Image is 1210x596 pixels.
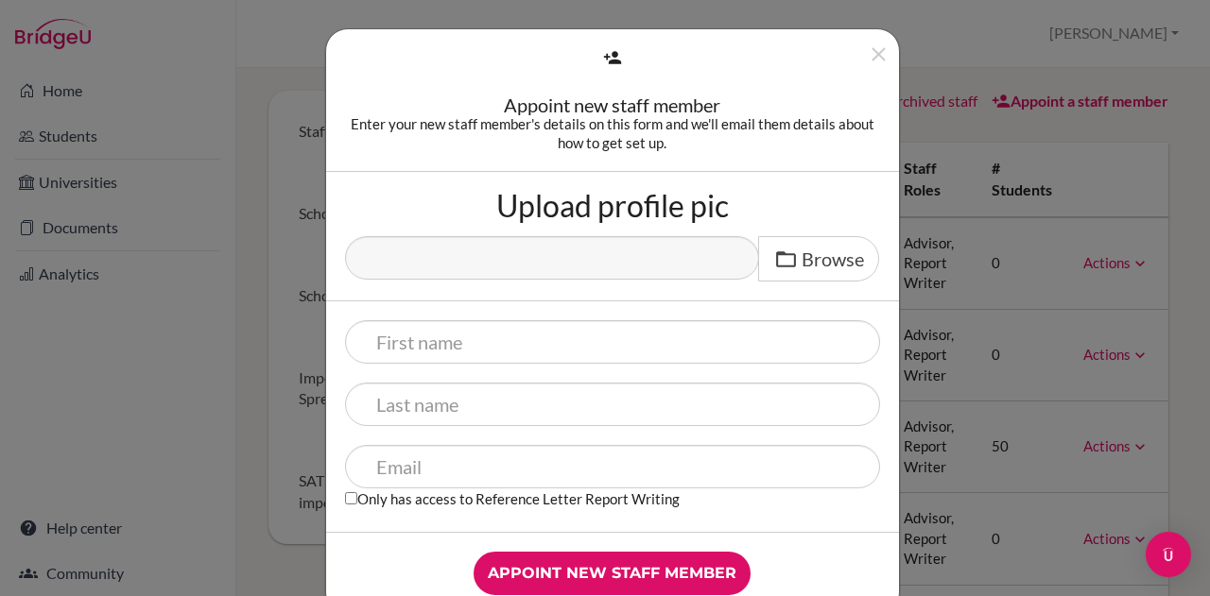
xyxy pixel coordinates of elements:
[1146,532,1191,577] div: Open Intercom Messenger
[867,43,890,74] button: Close
[345,114,880,152] div: Enter your new staff member's details on this form and we'll email them details about how to get ...
[345,492,357,504] input: Only has access to Reference Letter Report Writing
[496,191,729,221] label: Upload profile pic
[345,320,880,364] input: First name
[345,383,880,426] input: Last name
[474,552,751,595] input: Appoint new staff member
[345,95,880,114] div: Appoint new staff member
[345,488,680,508] label: Only has access to Reference Letter Report Writing
[802,247,864,270] span: Browse
[345,445,880,488] input: Email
